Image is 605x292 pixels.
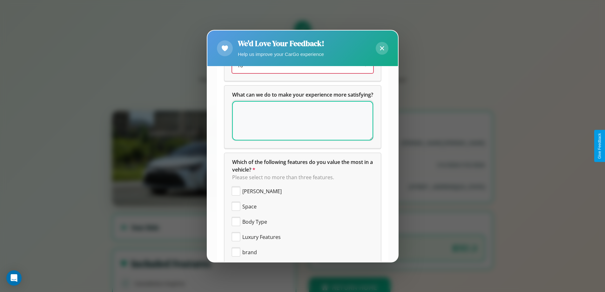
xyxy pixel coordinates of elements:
span: Body Type [242,218,267,226]
span: Please select no more than three features. [232,174,334,181]
span: Luxury Features [242,233,281,241]
span: What can we do to make your experience more satisfying? [232,91,373,98]
span: brand [242,248,257,256]
h2: We'd Love Your Feedback! [238,38,324,49]
div: Give Feedback [597,133,602,159]
span: Which of the following features do you value the most in a vehicle? [232,159,374,173]
div: Open Intercom Messenger [6,270,22,286]
p: Help us improve your CarGo experience [238,50,324,58]
span: 10 [237,62,243,69]
span: [PERSON_NAME] [242,187,282,195]
span: Space [242,203,257,210]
